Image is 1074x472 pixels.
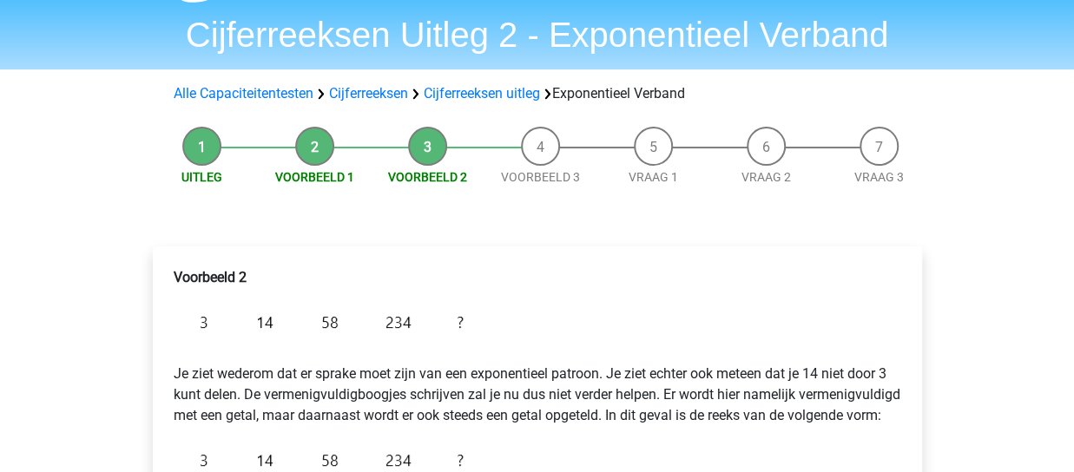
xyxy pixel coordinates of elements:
[854,170,904,184] a: Vraag 3
[174,343,901,426] p: Je ziet wederom dat er sprake moet zijn van een exponentieel patroon. Je ziet echter ook meteen d...
[138,14,937,56] h1: Cijferreeksen Uitleg 2 - Exponentieel Verband
[629,170,678,184] a: Vraag 1
[329,85,408,102] a: Cijferreeksen
[741,170,791,184] a: Vraag 2
[388,170,467,184] a: Voorbeeld 2
[501,170,580,184] a: Voorbeeld 3
[275,170,354,184] a: Voorbeeld 1
[181,170,222,184] a: Uitleg
[174,85,313,102] a: Alle Capaciteitentesten
[167,83,908,104] div: Exponentieel Verband
[174,302,472,343] img: Exponential_Example_2_1.png
[174,269,247,285] b: Voorbeeld 2
[424,85,540,102] a: Cijferreeksen uitleg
